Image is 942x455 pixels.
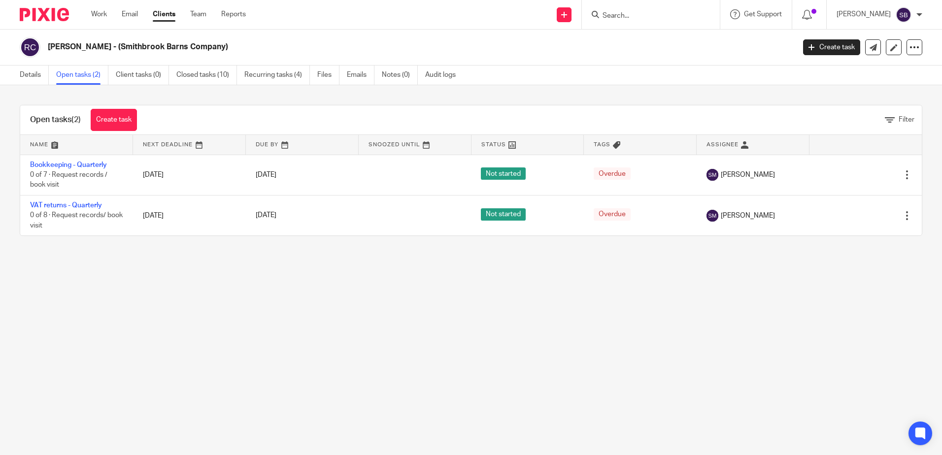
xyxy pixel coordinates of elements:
[221,9,246,19] a: Reports
[176,65,237,85] a: Closed tasks (10)
[706,210,718,222] img: svg%3E
[116,65,169,85] a: Client tasks (0)
[425,65,463,85] a: Audit logs
[190,9,206,19] a: Team
[256,212,276,219] span: [DATE]
[91,9,107,19] a: Work
[133,195,246,235] td: [DATE]
[594,142,610,147] span: Tags
[71,116,81,124] span: (2)
[122,9,138,19] a: Email
[369,142,420,147] span: Snoozed Until
[153,9,175,19] a: Clients
[706,169,718,181] img: svg%3E
[744,11,782,18] span: Get Support
[56,65,108,85] a: Open tasks (2)
[481,167,526,180] span: Not started
[30,162,107,168] a: Bookkeeping - Quarterly
[481,142,506,147] span: Status
[20,8,69,21] img: Pixie
[244,65,310,85] a: Recurring tasks (4)
[30,202,102,209] a: VAT returns - Quarterly
[721,211,775,221] span: [PERSON_NAME]
[347,65,374,85] a: Emails
[30,212,123,229] span: 0 of 8 · Request records/ book visit
[837,9,891,19] p: [PERSON_NAME]
[481,208,526,221] span: Not started
[133,155,246,195] td: [DATE]
[317,65,339,85] a: Files
[20,37,40,58] img: svg%3E
[602,12,690,21] input: Search
[803,39,860,55] a: Create task
[30,171,107,189] span: 0 of 7 · Request records / book visit
[896,7,911,23] img: svg%3E
[594,208,631,221] span: Overdue
[721,170,775,180] span: [PERSON_NAME]
[30,115,81,125] h1: Open tasks
[382,65,418,85] a: Notes (0)
[91,109,137,131] a: Create task
[48,42,640,52] h2: [PERSON_NAME] - (Smithbrook Barns Company)
[594,167,631,180] span: Overdue
[20,65,49,85] a: Details
[899,116,914,123] span: Filter
[256,171,276,178] span: [DATE]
